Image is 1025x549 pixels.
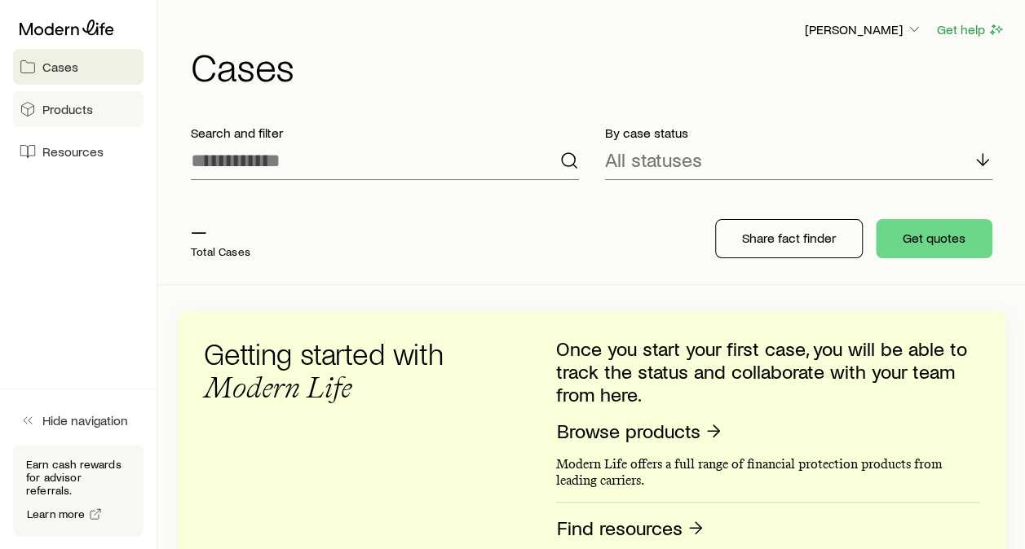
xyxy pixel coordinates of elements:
[715,219,863,258] button: Share fact finder
[42,59,78,75] span: Cases
[556,419,724,444] a: Browse products
[204,337,465,404] h3: Getting started with
[13,91,144,127] a: Products
[605,125,993,141] p: By case status
[26,458,130,497] p: Earn cash rewards for advisor referrals.
[556,456,979,489] p: Modern Life offers a full range of financial protection products from leading carriers.
[876,219,992,258] button: Get quotes
[936,20,1005,39] button: Get help
[556,337,979,406] p: Once you start your first case, you will be able to track the status and collaborate with your te...
[805,21,922,37] p: [PERSON_NAME]
[27,508,86,520] span: Learn more
[191,219,250,242] p: —
[605,148,702,171] p: All statuses
[742,230,836,246] p: Share fact finder
[13,49,144,85] a: Cases
[191,125,579,141] p: Search and filter
[42,412,128,428] span: Hide navigation
[13,402,144,438] button: Hide navigation
[191,46,1005,86] h1: Cases
[42,101,93,117] span: Products
[204,370,351,405] span: Modern Life
[13,445,144,536] div: Earn cash rewards for advisor referrals.Learn more
[13,134,144,169] a: Resources
[804,20,923,40] button: [PERSON_NAME]
[191,245,250,258] p: Total Cases
[42,143,104,160] span: Resources
[556,516,706,541] a: Find resources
